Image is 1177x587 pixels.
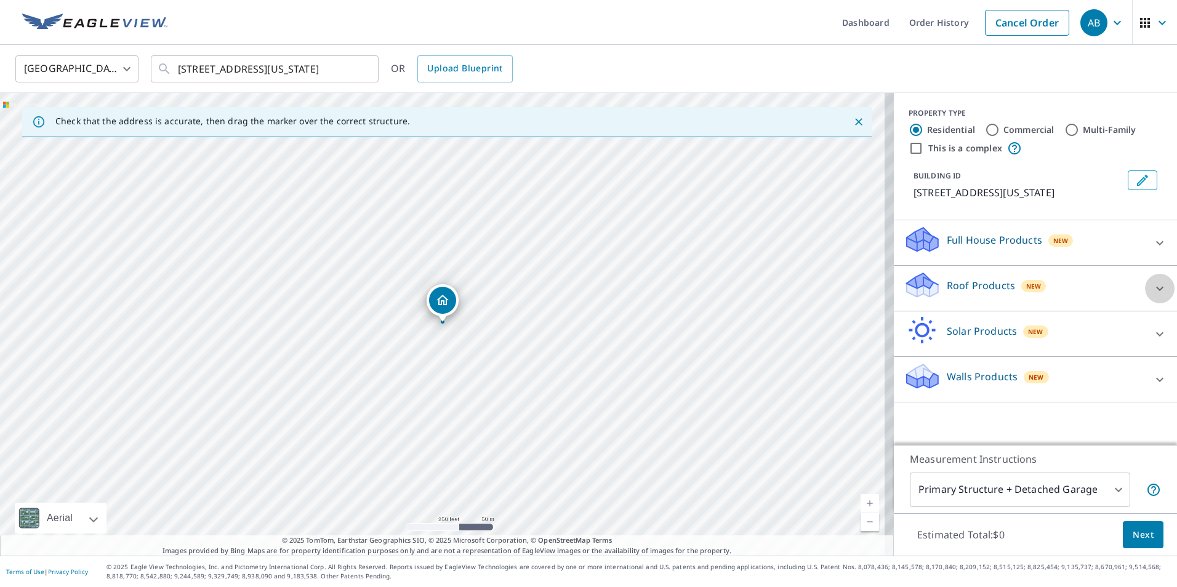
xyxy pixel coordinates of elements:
label: Residential [927,124,975,136]
span: Your report will include the primary structure and a detached garage if one exists. [1146,482,1161,497]
img: EV Logo [22,14,167,32]
span: New [1028,327,1043,337]
p: | [6,568,88,575]
span: New [1053,236,1069,246]
p: Solar Products [947,324,1017,338]
div: Aerial [15,503,106,533]
div: Primary Structure + Detached Garage [910,473,1130,507]
span: © 2025 TomTom, Earthstar Geographics SIO, © 2025 Microsoft Corporation, © [282,535,613,546]
p: Roof Products [947,278,1015,293]
button: Next [1123,521,1163,549]
a: Current Level 17, Zoom In [861,494,879,513]
div: Walls ProductsNew [904,362,1167,397]
div: Full House ProductsNew [904,225,1167,260]
div: Roof ProductsNew [904,271,1167,306]
p: Check that the address is accurate, then drag the marker over the correct structure. [55,116,410,127]
div: AB [1080,9,1107,36]
p: [STREET_ADDRESS][US_STATE] [914,185,1123,200]
label: Multi-Family [1083,124,1136,136]
span: Next [1133,527,1154,543]
p: © 2025 Eagle View Technologies, Inc. and Pictometry International Corp. All Rights Reserved. Repo... [106,562,1171,581]
p: BUILDING ID [914,170,961,181]
p: Measurement Instructions [910,452,1161,466]
p: Full House Products [947,233,1042,247]
span: New [1026,281,1042,291]
div: [GEOGRAPHIC_DATA] [15,52,139,86]
p: Estimated Total: $0 [907,521,1014,548]
label: Commercial [1003,124,1054,136]
a: Cancel Order [985,10,1069,36]
a: OpenStreetMap [538,535,590,545]
button: Close [851,114,867,130]
a: Upload Blueprint [417,55,512,82]
div: Solar ProductsNew [904,316,1167,351]
div: Aerial [43,503,76,533]
input: Search by address or latitude-longitude [178,52,353,86]
div: OR [391,55,513,82]
a: Privacy Policy [48,567,88,576]
p: Walls Products [947,369,1018,384]
span: Upload Blueprint [427,61,502,76]
div: PROPERTY TYPE [909,108,1162,119]
span: New [1029,372,1044,382]
a: Current Level 17, Zoom Out [861,513,879,531]
label: This is a complex [928,142,1002,154]
button: Edit building 1 [1128,170,1157,190]
a: Terms of Use [6,567,44,576]
div: Dropped pin, building 1, Residential property, 200 Ohio Ave Pandora, OH 45877 [427,284,459,322]
a: Terms [592,535,613,545]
